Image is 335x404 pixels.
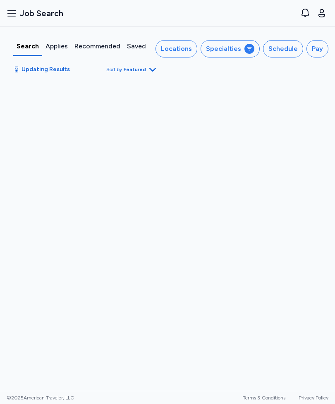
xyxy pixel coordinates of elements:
a: Terms & Conditions [243,395,285,401]
button: Specialties [201,40,260,57]
span: Updating Results [22,65,70,74]
span: Featured [124,66,146,73]
div: Recommended [74,41,120,51]
div: Specialties [206,44,241,54]
button: Schedule [263,40,303,57]
span: © 2025 American Traveler, LLC [7,394,74,401]
span: Job Search [20,7,63,19]
span: Sort by [106,66,122,73]
button: Locations [156,40,197,57]
div: Pay [312,44,323,54]
button: Job Search [3,4,67,22]
div: Applies [45,41,68,51]
a: Privacy Policy [299,395,328,401]
div: Search [17,41,39,51]
div: Locations [161,44,192,54]
button: Sort byFeatured [106,65,158,74]
div: Saved [127,41,146,51]
div: Schedule [268,44,298,54]
button: Pay [306,40,328,57]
